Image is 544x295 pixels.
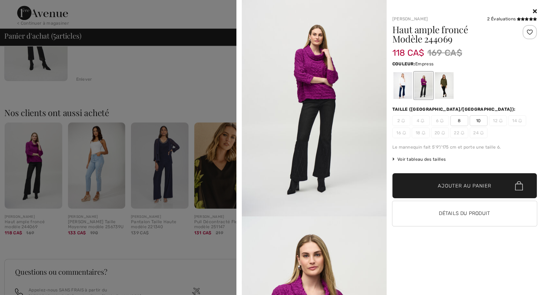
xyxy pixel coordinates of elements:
button: Détails du produit [392,201,537,226]
img: Bag.svg [515,181,523,190]
span: 4 [412,115,430,126]
span: 10 [470,115,487,126]
span: 6 [431,115,449,126]
div: 2 Évaluations [487,16,537,22]
span: 12 [489,115,507,126]
span: 18 [412,127,430,138]
span: Empress [415,61,433,66]
span: Chat [16,5,30,11]
img: ring-m.svg [499,119,503,122]
img: ring-m.svg [401,119,405,122]
span: Voir tableau des tailles [392,156,446,162]
img: ring-m.svg [402,131,406,135]
span: Couleur: [392,61,415,66]
div: Empress [414,72,432,99]
div: Iguana [435,72,453,99]
div: Le mannequin fait 5'9"/175 cm et porte une taille 6. [392,144,537,150]
img: ring-m.svg [422,131,425,135]
div: Taille ([GEOGRAPHIC_DATA]/[GEOGRAPHIC_DATA]): [392,106,517,112]
img: ring-m.svg [440,119,443,122]
h1: Haut ample froncé Modèle 244069 [392,25,513,44]
span: 16 [392,127,410,138]
img: ring-m.svg [441,131,445,135]
a: [PERSON_NAME] [392,16,428,21]
span: 20 [431,127,449,138]
span: 118 CA$ [392,41,425,58]
span: 14 [508,115,526,126]
span: 22 [450,127,468,138]
img: ring-m.svg [461,131,464,135]
span: 169 CA$ [427,46,462,59]
span: 8 [450,115,468,126]
span: 2 [392,115,410,126]
img: ring-m.svg [518,119,522,122]
img: ring-m.svg [480,131,484,135]
img: ring-m.svg [421,119,424,122]
button: Ajouter au panier [392,173,537,198]
div: Vanille 30 [393,72,412,99]
span: Ajouter au panier [438,182,491,190]
span: 24 [470,127,487,138]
